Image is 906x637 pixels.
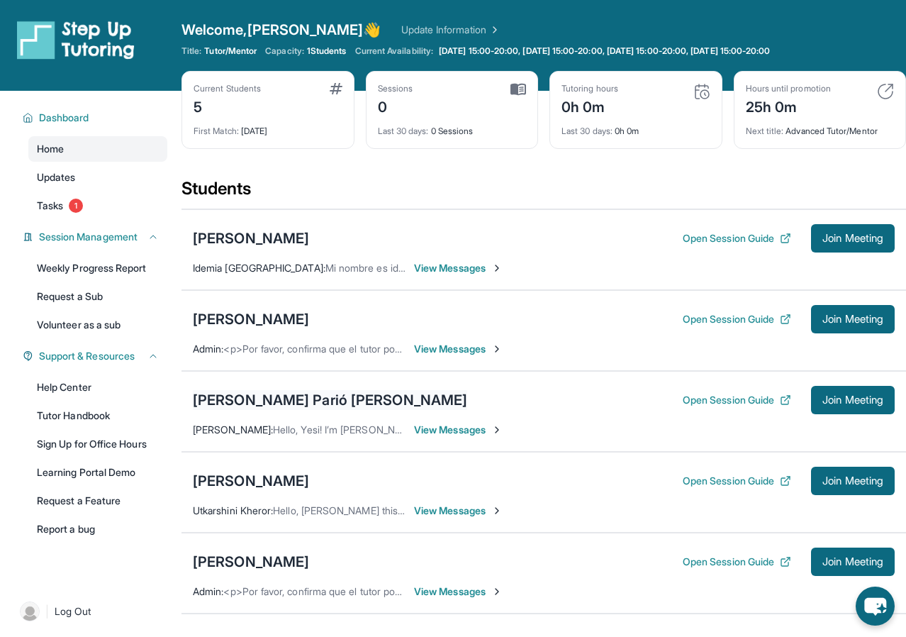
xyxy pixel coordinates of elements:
span: View Messages [414,261,503,275]
span: <p>Por favor, confirma que el tutor podrá asistir a tu primera hora de reunión asignada antes de ... [223,343,748,355]
button: Open Session Guide [683,393,791,407]
span: Log Out [55,604,91,619]
span: Support & Resources [39,349,135,363]
div: Students [181,177,906,209]
button: Support & Resources [33,349,159,363]
div: 0h 0m [561,94,618,117]
img: Chevron-Right [491,424,503,436]
span: Welcome, [PERSON_NAME] 👋 [181,20,381,40]
a: |Log Out [14,596,167,627]
div: Sessions [378,83,413,94]
img: Chevron-Right [491,262,503,274]
button: Session Management [33,230,159,244]
span: Admin : [193,585,223,597]
span: Idemia [GEOGRAPHIC_DATA] : [193,262,325,274]
a: Learning Portal Demo [28,460,167,485]
button: Dashboard [33,111,159,125]
span: Join Meeting [822,315,883,323]
span: Home [37,142,64,156]
div: 0 Sessions [378,117,527,137]
span: Current Availability: [355,45,433,57]
div: Hours until promotion [746,83,831,94]
div: [PERSON_NAME] [193,228,309,248]
span: View Messages [414,423,503,437]
span: View Messages [414,585,503,599]
span: Tutor/Mentor [204,45,257,57]
span: Mi nombre es idemia soy la mama [PERSON_NAME] si me parece el horario lunes y jueves de 4 ha 5 pm... [325,262,830,274]
img: card [693,83,710,100]
span: Tasks [37,199,63,213]
button: Join Meeting [811,386,895,414]
a: Volunteer as a sub [28,312,167,338]
button: Join Meeting [811,305,895,333]
button: Open Session Guide [683,231,791,245]
div: Tutoring hours [561,83,618,94]
span: Updates [37,170,76,184]
span: 1 [69,199,83,213]
span: Session Management [39,230,138,244]
img: Chevron Right [486,23,500,37]
span: | [45,603,49,620]
span: <p>Por favor, confirma que el tutor podrá asistir a tu primera hora de reunión asignada antes de ... [223,585,748,597]
img: card [330,83,342,94]
a: Help Center [28,375,167,400]
span: First Match : [194,126,239,136]
span: [PERSON_NAME] : [193,423,273,436]
div: [DATE] [194,117,342,137]
div: Current Students [194,83,261,94]
div: [PERSON_NAME] [193,471,309,491]
a: Report a bug [28,516,167,542]
a: Home [28,136,167,162]
a: Update Information [401,23,500,37]
button: Open Session Guide [683,555,791,569]
img: Chevron-Right [491,586,503,597]
img: logo [17,20,135,60]
div: [PERSON_NAME] [193,552,309,572]
div: [PERSON_NAME] Parió [PERSON_NAME] [193,390,467,410]
img: Chevron-Right [491,505,503,516]
a: Request a Sub [28,284,167,309]
button: chat-button [856,587,895,626]
span: Last 30 days : [561,126,613,136]
button: Join Meeting [811,548,895,576]
span: View Messages [414,342,503,356]
img: card [510,83,526,96]
span: View Messages [414,504,503,518]
div: 0h 0m [561,117,710,137]
span: Join Meeting [822,234,883,243]
span: Capacity: [265,45,304,57]
img: user-img [20,602,40,621]
a: Updates [28,165,167,190]
span: [DATE] 15:00-20:00, [DATE] 15:00-20:00, [DATE] 15:00-20:00, [DATE] 15:00-20:00 [439,45,770,57]
span: Join Meeting [822,477,883,485]
button: Open Session Guide [683,474,791,488]
div: 5 [194,94,261,117]
span: Dashboard [39,111,89,125]
button: Join Meeting [811,224,895,253]
span: Utkarshini Kheror : [193,504,273,516]
span: Join Meeting [822,558,883,566]
div: Advanced Tutor/Mentor [746,117,895,137]
a: Sign Up for Office Hours [28,431,167,457]
span: Title: [181,45,201,57]
img: Chevron-Right [491,343,503,355]
a: Tutor Handbook [28,403,167,428]
a: Weekly Progress Report [28,255,167,281]
img: card [877,83,894,100]
span: 1 Students [307,45,347,57]
a: Tasks1 [28,193,167,218]
span: Admin : [193,343,223,355]
button: Join Meeting [811,467,895,495]
div: 0 [378,94,413,117]
a: Request a Feature [28,488,167,514]
a: [DATE] 15:00-20:00, [DATE] 15:00-20:00, [DATE] 15:00-20:00, [DATE] 15:00-20:00 [436,45,773,57]
span: Join Meeting [822,396,883,404]
span: Last 30 days : [378,126,429,136]
span: Next title : [746,126,784,136]
div: 25h 0m [746,94,831,117]
button: Open Session Guide [683,312,791,326]
div: [PERSON_NAME] [193,309,309,329]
